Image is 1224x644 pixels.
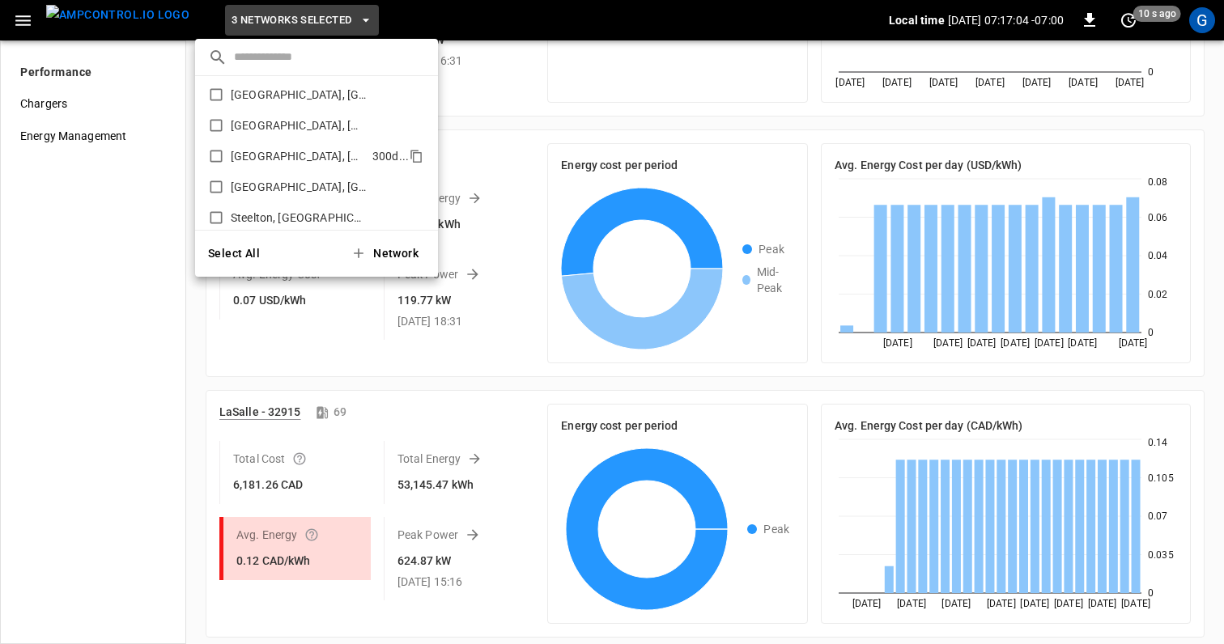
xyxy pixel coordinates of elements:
p: [GEOGRAPHIC_DATA], [GEOGRAPHIC_DATA] [231,179,367,195]
p: [GEOGRAPHIC_DATA], [GEOGRAPHIC_DATA] - 20306 [231,117,366,133]
button: Select All [202,237,266,270]
button: Network [341,237,431,270]
p: [GEOGRAPHIC_DATA], [GEOGRAPHIC_DATA] [231,148,366,164]
p: [GEOGRAPHIC_DATA], [GEOGRAPHIC_DATA] [231,87,368,103]
div: copy [408,146,426,166]
p: Steelton, [GEOGRAPHIC_DATA] [231,210,366,226]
